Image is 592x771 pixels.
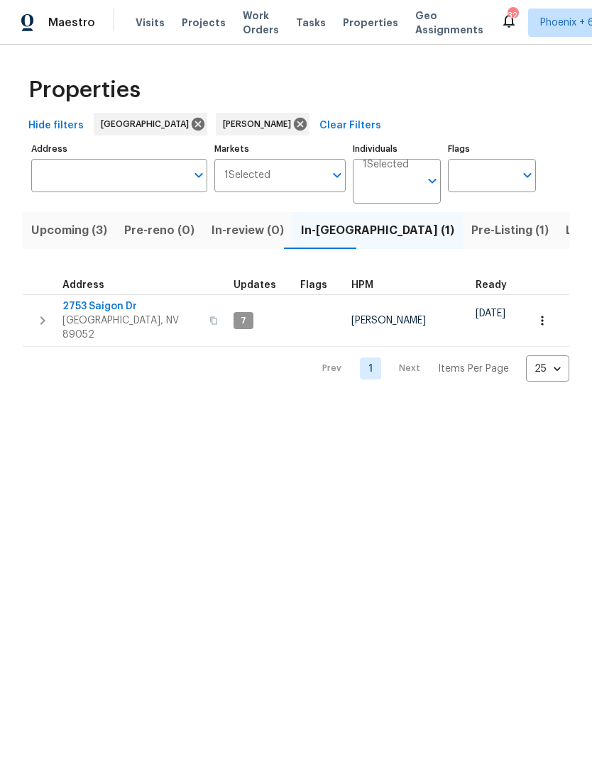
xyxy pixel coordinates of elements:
[476,309,505,318] span: [DATE]
[28,83,141,97] span: Properties
[62,314,201,342] span: [GEOGRAPHIC_DATA], NV 89052
[31,221,107,240] span: Upcoming (3)
[314,113,387,139] button: Clear Filters
[94,113,207,135] div: [GEOGRAPHIC_DATA]
[124,221,194,240] span: Pre-reno (0)
[476,280,520,290] div: Earliest renovation start date (first business day after COE or Checkout)
[415,9,483,37] span: Geo Assignments
[343,16,398,30] span: Properties
[62,280,104,290] span: Address
[319,117,381,135] span: Clear Filters
[526,350,569,387] div: 25
[301,221,454,240] span: In-[GEOGRAPHIC_DATA] (1)
[363,159,409,171] span: 1 Selected
[471,221,549,240] span: Pre-Listing (1)
[214,145,346,153] label: Markets
[223,117,297,131] span: [PERSON_NAME]
[234,280,276,290] span: Updates
[101,117,194,131] span: [GEOGRAPHIC_DATA]
[448,145,536,153] label: Flags
[438,362,509,376] p: Items Per Page
[300,280,327,290] span: Flags
[422,171,442,191] button: Open
[235,315,252,327] span: 7
[353,145,441,153] label: Individuals
[48,16,95,30] span: Maestro
[31,145,207,153] label: Address
[360,357,381,379] a: Goto page 1
[216,113,309,135] div: [PERSON_NAME]
[508,9,517,23] div: 32
[189,165,209,185] button: Open
[351,316,426,326] span: [PERSON_NAME]
[136,16,165,30] span: Visits
[212,221,284,240] span: In-review (0)
[351,280,373,290] span: HPM
[309,355,569,382] nav: Pagination Navigation
[224,170,270,182] span: 1 Selected
[28,117,84,135] span: Hide filters
[243,9,279,37] span: Work Orders
[296,18,326,28] span: Tasks
[517,165,537,185] button: Open
[23,113,89,139] button: Hide filters
[62,299,201,314] span: 2753 Saigon Dr
[327,165,347,185] button: Open
[182,16,226,30] span: Projects
[476,280,507,290] span: Ready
